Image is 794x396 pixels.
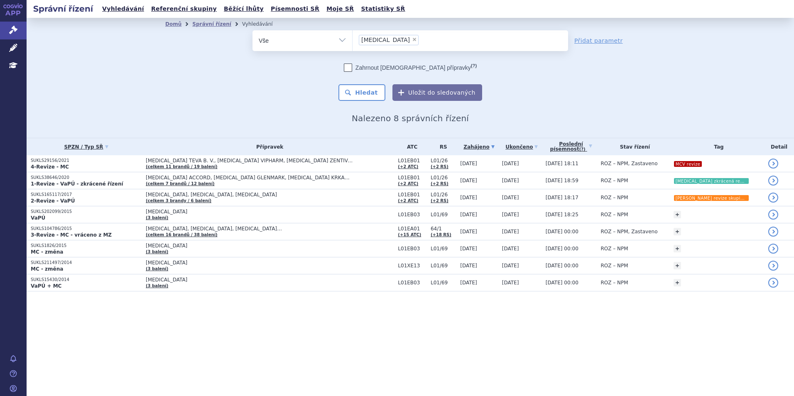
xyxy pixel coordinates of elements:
span: ROZ – NPM [600,178,628,183]
th: Stav řízení [596,138,669,155]
span: ROZ – NPM [600,280,628,286]
a: (3 balení) [146,215,168,220]
span: L01/26 [431,192,456,198]
a: Referenční skupiny [149,3,219,15]
label: Zahrnout [DEMOGRAPHIC_DATA] přípravky [344,64,477,72]
strong: 1-Revize - VaPÚ - zkrácené řízení [31,181,123,187]
span: [DATE] [502,246,519,252]
a: Běžící lhůty [221,3,266,15]
a: (+2 RS) [431,164,448,169]
a: + [674,228,681,235]
a: (+2 RS) [431,181,448,186]
span: [DATE] [502,161,519,166]
a: Ukončeno [502,141,542,153]
span: [DATE] [460,246,477,252]
a: detail [768,210,778,220]
span: [DATE] 00:00 [546,263,578,269]
th: ATC [394,138,426,155]
a: (+2 ATC) [398,198,418,203]
a: + [674,262,681,269]
span: [DATE] [502,229,519,235]
span: ROZ – NPM, Zastaveno [600,229,657,235]
a: (3 balení) [146,284,168,288]
span: ROZ – NPM [600,263,628,269]
span: L01EB01 [398,192,426,198]
p: SUKLS38646/2020 [31,175,142,181]
p: SUKLS15430/2014 [31,277,142,283]
p: SUKLS1826/2015 [31,243,142,249]
strong: 2-Revize - VaPÚ [31,198,75,204]
span: [DATE] [460,212,477,218]
a: detail [768,244,778,254]
li: Vyhledávání [242,18,284,30]
span: L01EB01 [398,175,426,181]
span: × [412,37,417,42]
a: SPZN / Typ SŘ [31,141,142,153]
span: L01EB03 [398,280,426,286]
span: [DATE] [502,178,519,183]
p: SUKLS104786/2015 [31,226,142,232]
p: SUKLS29156/2021 [31,158,142,164]
span: [DATE] [460,263,477,269]
span: [DATE] [502,263,519,269]
span: [DATE] [502,212,519,218]
a: (3 balení) [146,249,168,254]
span: [DATE] [460,280,477,286]
a: detail [768,159,778,169]
a: detail [768,261,778,271]
i: [PERSON_NAME] revize skupiny [MEDICAL_DATA] [674,195,749,201]
span: [MEDICAL_DATA], [MEDICAL_DATA], [MEDICAL_DATA]… [146,226,353,232]
span: [MEDICAL_DATA] ACCORD, [MEDICAL_DATA] GLENMARK, [MEDICAL_DATA] KRKA… [146,175,353,181]
span: L01/69 [431,212,456,218]
span: L01XE13 [398,263,426,269]
i: MCV revize [674,161,702,167]
span: [DATE] [460,195,477,200]
button: Hledat [338,84,385,101]
a: (+18 RS) [431,232,451,237]
span: L01/26 [431,158,456,164]
span: L01/69 [431,280,456,286]
span: ROZ – NPM [600,246,628,252]
span: L01EA01 [398,226,426,232]
span: 64/1 [431,226,456,232]
a: (+2 RS) [431,198,448,203]
a: (+2 ATC) [398,164,418,169]
a: detail [768,278,778,288]
a: Statistiky SŘ [358,3,407,15]
th: RS [426,138,456,155]
th: Detail [764,138,794,155]
p: SUKLS202099/2015 [31,209,142,215]
p: SUKLS211497/2014 [31,260,142,266]
a: Poslednípísemnost(?) [546,138,597,155]
a: (celkem 16 brandů / 38 balení) [146,232,218,237]
span: ROZ – NPM [600,195,628,200]
span: L01EB03 [398,212,426,218]
span: [MEDICAL_DATA], [MEDICAL_DATA], [MEDICAL_DATA] [146,192,353,198]
strong: VaPÚ + MC [31,283,61,289]
a: + [674,211,681,218]
a: + [674,245,681,252]
a: Zahájeno [460,141,498,153]
span: [MEDICAL_DATA] [361,37,410,43]
span: [DATE] 18:11 [546,161,578,166]
th: Tag [669,138,765,155]
span: L01/69 [431,246,456,252]
span: [DATE] 00:00 [546,246,578,252]
a: + [674,279,681,286]
span: [DATE] [460,178,477,183]
span: [DATE] 18:59 [546,178,578,183]
strong: MC - změna [31,249,63,255]
span: L01EB01 [398,158,426,164]
span: [DATE] 18:25 [546,212,578,218]
span: [DATE] 18:17 [546,195,578,200]
th: Přípravek [142,138,394,155]
span: L01EB03 [398,246,426,252]
strong: VaPÚ [31,215,45,221]
span: L01/69 [431,263,456,269]
a: (+2 ATC) [398,181,418,186]
a: Domů [165,21,181,27]
span: Nalezeno 8 správních řízení [352,113,469,123]
span: [MEDICAL_DATA] TEVA B. V., [MEDICAL_DATA] VIPHARM, [MEDICAL_DATA] ZENTIVA… [146,158,353,164]
a: Moje SŘ [324,3,356,15]
strong: 3-Revize - MC - vráceno z MZ [31,232,112,238]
